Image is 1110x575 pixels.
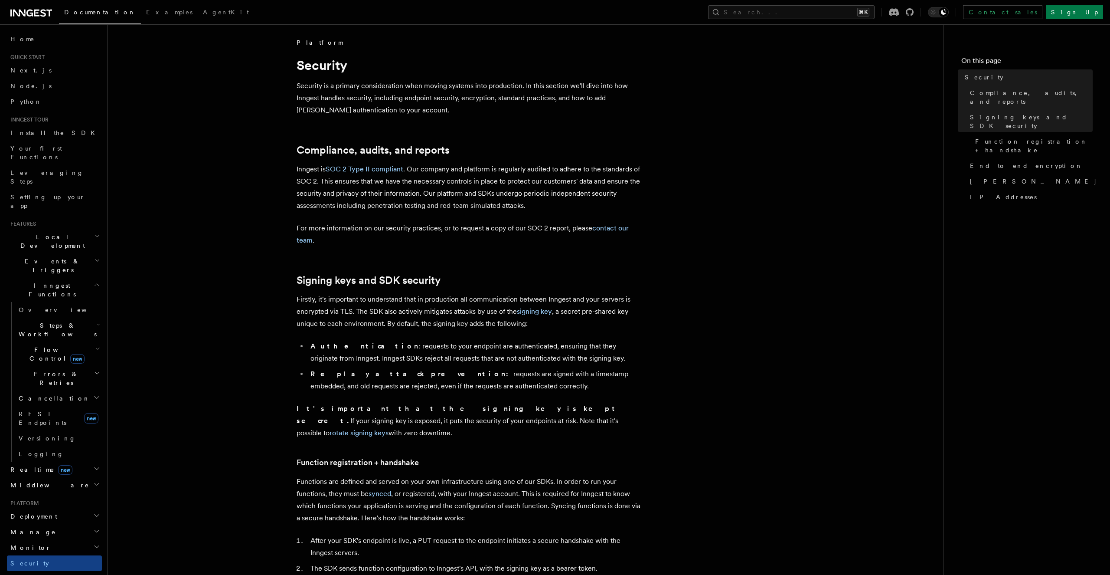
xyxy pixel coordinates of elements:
[7,54,45,61] span: Quick start
[7,302,102,462] div: Inngest Functions
[966,109,1093,134] a: Signing keys and SDK security
[966,174,1093,189] a: [PERSON_NAME]
[10,129,100,136] span: Install the SDK
[7,220,36,227] span: Features
[297,38,343,47] span: Platform
[7,543,51,552] span: Monitor
[10,560,49,567] span: Security
[10,82,52,89] span: Node.js
[203,9,249,16] span: AgentKit
[15,318,102,342] button: Steps & Workflows
[15,345,95,363] span: Flow Control
[7,512,57,521] span: Deployment
[7,229,102,253] button: Local Development
[7,509,102,524] button: Deployment
[10,145,62,161] span: Your first Functions
[970,161,1083,170] span: End to end encryption
[961,69,1093,85] a: Security
[1046,5,1103,19] a: Sign Up
[7,477,102,493] button: Middleware
[15,406,102,430] a: REST Endpointsnew
[141,3,198,23] a: Examples
[308,368,643,392] li: requests are signed with a timestamp embedded, and old requests are rejected, even if the request...
[326,165,403,173] a: SOC 2 Type II compliant
[146,9,193,16] span: Examples
[10,98,42,105] span: Python
[7,278,102,302] button: Inngest Functions
[15,391,102,406] button: Cancellation
[7,116,49,123] span: Inngest tour
[975,137,1093,154] span: Function registration + handshake
[928,7,949,17] button: Toggle dark mode
[15,342,102,366] button: Flow Controlnew
[7,125,102,141] a: Install the SDK
[7,78,102,94] a: Node.js
[297,403,643,439] p: If your signing key is exposed, it puts the security of your endpoints at risk. Note that it's po...
[7,233,95,250] span: Local Development
[297,57,643,73] h1: Security
[310,342,419,350] strong: Authentication
[7,281,94,299] span: Inngest Functions
[369,490,391,498] a: synced
[970,89,1093,106] span: Compliance, audits, and reports
[15,394,90,403] span: Cancellation
[7,540,102,555] button: Monitor
[10,194,85,209] span: Setting up your app
[15,430,102,446] a: Versioning
[7,481,89,490] span: Middleware
[15,370,94,387] span: Errors & Retries
[7,189,102,214] a: Setting up your app
[297,404,618,425] strong: It's important that the signing key is kept secret.
[966,85,1093,109] a: Compliance, audits, and reports
[297,144,450,156] a: Compliance, audits, and reports
[15,446,102,462] a: Logging
[966,158,1093,174] a: End to end encryption
[19,306,108,313] span: Overview
[330,429,388,437] a: rotate signing keys
[297,274,441,286] a: Signing keys and SDK security
[10,67,52,74] span: Next.js
[972,134,1093,158] a: Function registration + handshake
[84,413,98,424] span: new
[708,5,875,19] button: Search...⌘K
[15,302,102,318] a: Overview
[10,169,84,185] span: Leveraging Steps
[7,462,102,477] button: Realtimenew
[7,253,102,278] button: Events & Triggers
[970,113,1093,130] span: Signing keys and SDK security
[7,62,102,78] a: Next.js
[58,465,72,475] span: new
[15,366,102,391] button: Errors & Retries
[297,80,643,116] p: Security is a primary consideration when moving systems into production. In this section we'll di...
[297,476,643,524] p: Functions are defined and served on your own infrastructure using one of our SDKs. In order to ru...
[310,370,513,378] strong: Replay attack prevention:
[970,177,1097,186] span: [PERSON_NAME]
[308,340,643,365] li: : requests to your endpoint are authenticated, ensuring that they originate from Inngest. Inngest...
[7,465,72,474] span: Realtime
[961,56,1093,69] h4: On this page
[7,257,95,274] span: Events & Triggers
[7,524,102,540] button: Manage
[308,562,643,575] li: The SDK sends function configuration to Inngest's API, with the signing key as a bearer token.
[297,457,419,469] a: Function registration + handshake
[70,354,85,364] span: new
[297,293,643,330] p: Firstly, it's important to understand that in production all communication between Inngest and yo...
[64,9,136,16] span: Documentation
[7,141,102,165] a: Your first Functions
[308,535,643,559] li: After your SDK's endpoint is live, a PUT request to the endpoint initiates a secure handshake wit...
[297,222,643,246] p: For more information on our security practices, or to request a copy of our SOC 2 report, please .
[965,73,1003,82] span: Security
[966,189,1093,205] a: IP Addresses
[59,3,141,24] a: Documentation
[7,31,102,47] a: Home
[7,555,102,571] a: Security
[963,5,1042,19] a: Contact sales
[198,3,254,23] a: AgentKit
[857,8,869,16] kbd: ⌘K
[297,163,643,212] p: Inngest is . Our company and platform is regularly audited to adhere to the standards of SOC 2. T...
[19,435,76,442] span: Versioning
[19,450,64,457] span: Logging
[970,193,1037,201] span: IP Addresses
[517,307,552,315] a: signing key
[7,165,102,189] a: Leveraging Steps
